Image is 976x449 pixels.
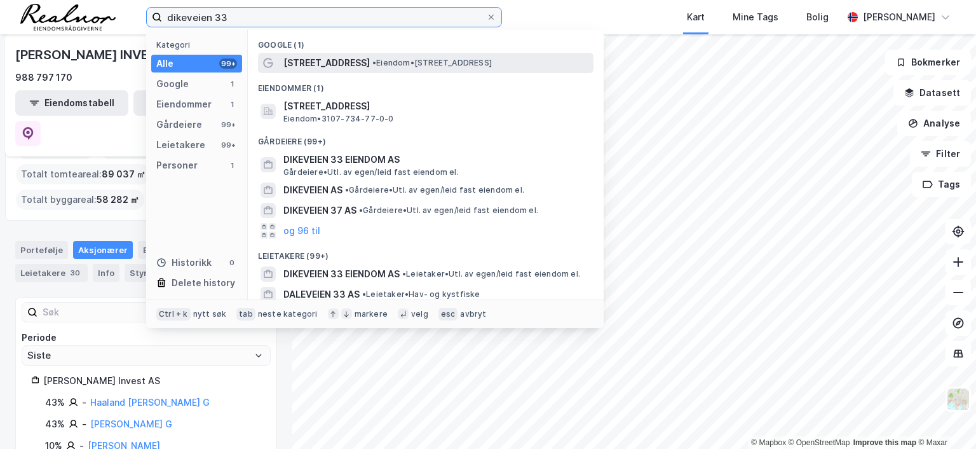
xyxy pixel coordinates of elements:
div: Bolig [806,10,829,25]
a: Haaland [PERSON_NAME] G [90,397,210,408]
div: Alle [156,56,173,71]
div: 99+ [219,140,237,150]
div: 43% [45,395,65,410]
div: nytt søk [193,309,227,319]
div: Delete history [172,275,235,291]
div: 30 [68,266,83,279]
div: Gårdeiere [156,117,202,132]
button: og 96 til [283,223,320,238]
div: Leietakere [156,137,205,153]
div: - [82,395,86,410]
button: Filter [910,141,971,167]
iframe: Chat Widget [912,388,976,449]
div: 0 [227,258,237,268]
div: 43% [45,417,65,432]
div: 988 797 170 [15,70,72,85]
span: Eiendom • 3107-734-77-0-0 [283,114,394,124]
div: neste kategori [258,309,318,319]
span: • [345,185,349,195]
div: Kontrollprogram for chat [912,388,976,449]
span: 89 037 ㎡ [102,167,146,182]
div: Google (1) [248,30,604,53]
span: DIKEVEIEN 33 EIENDOM AS [283,152,588,167]
div: Historikk [156,255,212,270]
div: Eiendommer (1) [248,73,604,96]
img: realnor-logo.934646d98de889bb5806.png [20,4,116,31]
div: [PERSON_NAME] [863,10,935,25]
div: avbryt [460,309,486,319]
div: Mine Tags [733,10,778,25]
div: Gårdeiere (99+) [248,127,604,149]
div: 1 [227,160,237,170]
div: [PERSON_NAME] INVEST AS [15,45,187,65]
a: [PERSON_NAME] G [90,418,172,429]
div: Aksjonærer [73,241,133,259]
a: Mapbox [751,438,786,447]
button: Leietakertabell [133,90,247,116]
span: [STREET_ADDRESS] [283,55,370,71]
div: Totalt byggareal : [16,190,144,210]
span: [STREET_ADDRESS] [283,99,588,114]
div: - [82,417,86,432]
div: 99+ [219,120,237,130]
div: Eiendommer [138,241,216,259]
div: 1 [227,99,237,109]
span: • [359,205,363,215]
div: Periode [22,330,271,345]
button: Analyse [897,111,971,136]
a: Improve this map [853,438,916,447]
div: Portefølje [15,241,68,259]
span: DALEVEIEN 33 AS [283,287,360,302]
span: Leietaker • Utl. av egen/leid fast eiendom el. [402,269,580,279]
div: Styret [125,264,177,282]
span: Gårdeiere • Utl. av egen/leid fast eiendom el. [345,185,524,195]
button: Tags [912,172,971,197]
div: Ctrl + k [156,308,191,321]
button: Open [254,350,264,361]
input: Søk på adresse, matrikkel, gårdeiere, leietakere eller personer [162,8,486,27]
div: Info [93,264,119,282]
span: DIKEVEIEN AS [283,183,342,198]
span: • [362,289,366,299]
img: Z [946,387,970,411]
div: markere [355,309,388,319]
div: Totalt tomteareal : [16,164,151,184]
span: • [372,58,376,67]
a: OpenStreetMap [789,438,850,447]
button: Datasett [893,80,971,106]
span: DIKEVEIEN 37 AS [283,203,356,218]
div: Eiendommer [156,97,212,112]
div: Kart [687,10,705,25]
span: Eiendom • [STREET_ADDRESS] [372,58,492,68]
span: Leietaker • Hav- og kystfiske [362,289,480,300]
button: Bokmerker [885,50,971,75]
input: ClearOpen [22,346,270,365]
div: [PERSON_NAME] Invest AS [43,373,261,389]
div: esc [438,308,458,321]
span: 58 282 ㎡ [97,192,139,207]
div: Leietakere (99+) [248,241,604,264]
span: • [402,269,406,279]
button: Eiendomstabell [15,90,128,116]
div: tab [236,308,255,321]
span: DIKEVEIEN 33 EIENDOM AS [283,266,400,282]
div: Personer [156,158,198,173]
div: Leietakere [15,264,88,282]
div: 1 [227,79,237,89]
input: Søk [37,303,177,322]
span: Gårdeiere • Utl. av egen/leid fast eiendom el. [359,205,538,216]
div: 99+ [219,59,237,69]
div: velg [411,309,428,319]
div: Google [156,76,189,92]
div: Kategori [156,40,242,50]
span: Gårdeiere • Utl. av egen/leid fast eiendom el. [283,167,459,177]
